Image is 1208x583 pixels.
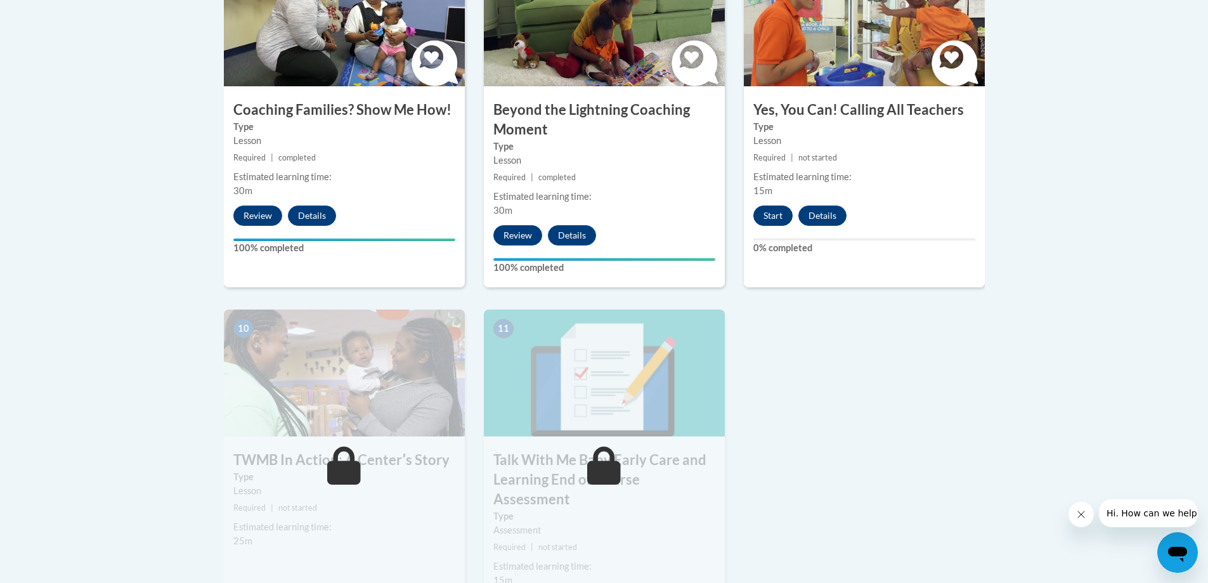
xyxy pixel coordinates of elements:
[288,206,336,226] button: Details
[753,170,975,184] div: Estimated learning time:
[493,542,526,552] span: Required
[493,140,715,154] label: Type
[753,134,975,148] div: Lesson
[548,225,596,246] button: Details
[484,450,725,509] h3: Talk With Me Baby Early Care and Learning End of Course Assessment
[493,261,715,275] label: 100% completed
[224,310,465,436] img: Course Image
[493,205,512,216] span: 30m
[493,560,715,573] div: Estimated learning time:
[233,535,252,546] span: 25m
[271,503,273,513] span: |
[744,100,985,120] h3: Yes, You Can! Calling All Teachers
[753,206,793,226] button: Start
[484,100,725,140] h3: Beyond the Lightning Coaching Moment
[791,153,793,162] span: |
[484,310,725,436] img: Course Image
[538,542,577,552] span: not started
[493,509,715,523] label: Type
[538,173,576,182] span: completed
[493,154,715,167] div: Lesson
[753,241,975,255] label: 0% completed
[233,120,455,134] label: Type
[531,173,533,182] span: |
[1157,532,1198,573] iframe: Button to launch messaging window
[233,206,282,226] button: Review
[531,542,533,552] span: |
[233,153,266,162] span: Required
[798,206,847,226] button: Details
[233,470,455,484] label: Type
[233,134,455,148] div: Lesson
[1099,499,1198,527] iframe: Message from company
[493,173,526,182] span: Required
[493,190,715,204] div: Estimated learning time:
[224,100,465,120] h3: Coaching Families? Show Me How!
[753,185,772,196] span: 15m
[233,239,455,241] div: Your progress
[224,450,465,470] h3: TWMB In Action: A Centerʹs Story
[493,523,715,537] div: Assessment
[493,225,542,246] button: Review
[753,153,786,162] span: Required
[233,520,455,534] div: Estimated learning time:
[233,185,252,196] span: 30m
[271,153,273,162] span: |
[493,258,715,261] div: Your progress
[278,503,317,513] span: not started
[493,319,514,338] span: 11
[233,503,266,513] span: Required
[233,170,455,184] div: Estimated learning time:
[278,153,316,162] span: completed
[8,9,103,19] span: Hi. How can we help?
[233,241,455,255] label: 100% completed
[1068,502,1094,527] iframe: Close message
[753,120,975,134] label: Type
[233,484,455,498] div: Lesson
[233,319,254,338] span: 10
[798,153,837,162] span: not started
